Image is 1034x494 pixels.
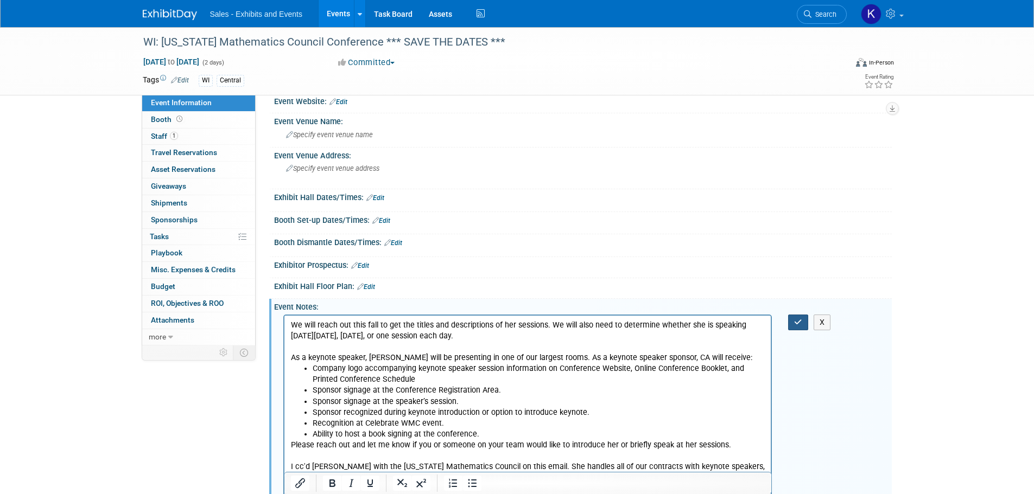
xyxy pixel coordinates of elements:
a: Edit [171,76,189,84]
div: Event Website: [274,93,892,107]
span: Misc. Expenses & Credits [151,265,236,274]
a: Edit [366,194,384,202]
span: [DATE] [DATE] [143,57,200,67]
a: Playbook [142,245,255,261]
span: Playbook [151,248,182,257]
div: Exhibit Hall Dates/Times: [274,189,892,203]
a: Asset Reservations [142,162,255,178]
button: Committed [334,57,399,68]
span: Event Information [151,98,212,107]
span: ROI, Objectives & ROO [151,299,224,307]
a: Sponsorships [142,212,255,228]
div: Exhibit Hall Floor Plan: [274,278,892,292]
span: Giveaways [151,182,186,190]
span: Search [811,10,836,18]
a: Travel Reservations [142,145,255,161]
iframe: Rich Text Area [284,316,771,483]
button: X [814,315,831,330]
span: Travel Reservations [151,148,217,157]
div: Central [217,75,244,86]
span: Budget [151,282,175,291]
span: more [149,332,166,341]
a: Giveaways [142,178,255,195]
img: ExhibitDay [143,9,197,20]
div: WI: [US_STATE] Mathematics Council Conference *** SAVE THE DATES *** [139,33,830,52]
button: Numbered list [444,476,462,491]
span: Tasks [150,232,169,241]
div: Event Notes: [274,299,892,312]
span: Asset Reservations [151,165,215,174]
a: Edit [372,217,390,224]
button: Subscript [393,476,411,491]
a: Event Information [142,95,255,111]
div: Booth Dismantle Dates/Times: [274,234,892,248]
span: to [166,57,176,66]
span: 1 [170,132,178,140]
span: Booth not reserved yet [174,115,185,123]
a: Booth [142,112,255,128]
button: Italic [342,476,360,491]
span: Staff [151,132,178,140]
span: (2 days) [201,59,224,66]
button: Underline [361,476,379,491]
a: Edit [351,262,369,270]
img: Format-Inperson.png [856,58,867,67]
span: Sales - Exhibits and Events [210,10,302,18]
span: Attachments [151,316,194,324]
td: Personalize Event Tab Strip [214,345,233,360]
a: Tasks [142,229,255,245]
a: Attachments [142,312,255,329]
a: ROI, Objectives & ROO [142,296,255,312]
span: Shipments [151,198,187,207]
button: Insert/edit link [291,476,309,491]
div: Event Rating [864,74,893,80]
a: Search [797,5,847,24]
a: Edit [384,239,402,247]
div: Exhibitor Prospectus: [274,257,892,271]
img: Kara Haven [861,4,881,24]
td: Tags [143,74,189,87]
td: Toggle Event Tabs [233,345,255,360]
div: WI [199,75,213,86]
a: more [142,329,255,345]
span: Booth [151,115,185,124]
a: Shipments [142,195,255,211]
button: Superscript [412,476,430,491]
span: Specify event venue name [286,131,373,139]
button: Bold [323,476,341,491]
div: In-Person [868,59,894,67]
span: Sponsorships [151,215,198,224]
a: Budget [142,279,255,295]
div: Booth Set-up Dates/Times: [274,212,892,226]
a: Misc. Expenses & Credits [142,262,255,278]
button: Bullet list [463,476,481,491]
a: Edit [357,283,375,291]
a: Staff1 [142,129,255,145]
div: Event Venue Name: [274,113,892,127]
span: Specify event venue address [286,164,379,172]
div: Event Format [783,56,895,73]
div: Event Venue Address: [274,147,892,161]
a: Edit [329,98,347,106]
